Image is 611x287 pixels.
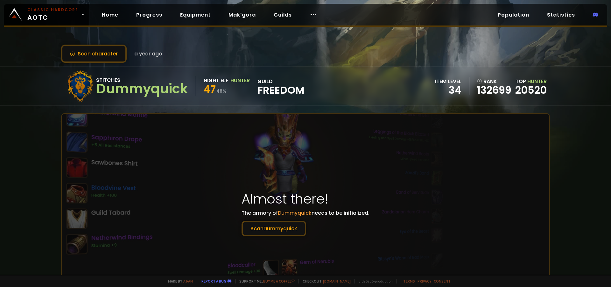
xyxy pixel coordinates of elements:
[201,279,226,283] a: Report a bug
[175,8,216,21] a: Equipment
[96,84,188,94] div: Dummyquick
[403,279,415,283] a: Terms
[263,279,295,283] a: Buy me a coffee
[27,7,78,13] small: Classic Hardcore
[515,83,547,97] a: 20520
[298,279,351,283] span: Checkout
[418,279,431,283] a: Privacy
[183,279,193,283] a: a fan
[493,8,534,21] a: Population
[242,209,369,236] p: The armory of needs to be initialized.
[61,45,127,63] button: Scan character
[435,85,461,95] div: 34
[27,7,78,22] span: AOTC
[230,76,250,84] div: Hunter
[164,279,193,283] span: Made by
[131,8,167,21] a: Progress
[97,8,123,21] a: Home
[323,279,351,283] a: [DOMAIN_NAME]
[96,76,188,84] div: Stitches
[204,82,216,96] span: 47
[257,85,305,95] span: Freedom
[257,77,305,95] div: guild
[4,4,89,25] a: Classic HardcoreAOTC
[134,50,162,58] span: a year ago
[242,189,369,209] h1: Almost there!
[269,8,297,21] a: Guilds
[355,279,393,283] span: v. d752d5 - production
[435,77,461,85] div: item level
[204,76,228,84] div: Night Elf
[242,221,306,236] button: ScanDummyquick
[223,8,261,21] a: Mak'gora
[477,77,511,85] div: rank
[527,78,547,85] span: Hunter
[515,77,547,85] div: Top
[434,279,451,283] a: Consent
[477,85,511,95] a: 132699
[216,88,227,94] small: 48 %
[542,8,580,21] a: Statistics
[278,209,312,217] span: Dummyquick
[235,279,295,283] span: Support me,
